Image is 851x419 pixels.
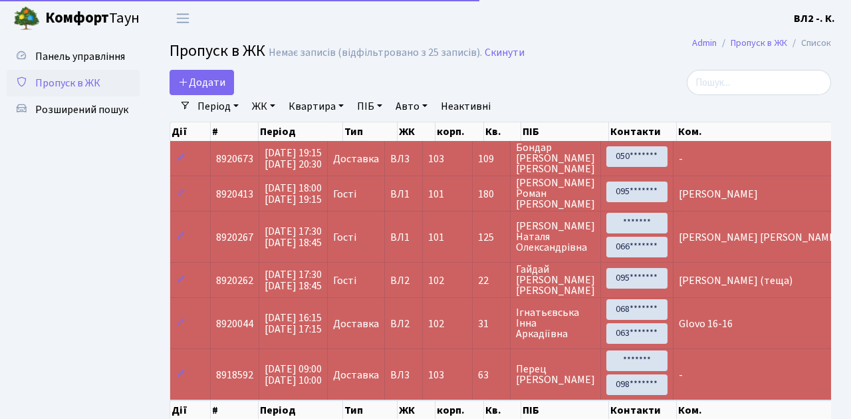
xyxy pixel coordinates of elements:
a: Пропуск в ЖК [731,36,787,50]
th: ЖК [398,122,435,141]
span: - [679,368,683,382]
span: Гості [333,232,356,243]
span: Таун [45,7,140,30]
span: 101 [428,187,444,202]
a: Період [192,95,244,118]
span: Гості [333,275,356,286]
img: logo.png [13,5,40,32]
span: 8920044 [216,317,253,331]
span: ВЛ3 [390,154,417,164]
nav: breadcrumb [672,29,851,57]
span: [DATE] 19:15 [DATE] 20:30 [265,146,322,172]
span: 103 [428,368,444,382]
span: 8920413 [216,187,253,202]
span: Доставка [333,154,379,164]
th: ПІБ [521,122,609,141]
th: Дії [170,122,211,141]
span: Бондар [PERSON_NAME] [PERSON_NAME] [516,142,595,174]
span: 8920267 [216,230,253,245]
th: Кв. [484,122,521,141]
span: Додати [178,75,225,90]
span: 101 [428,230,444,245]
a: ПІБ [352,95,388,118]
span: Доставка [333,370,379,380]
span: ВЛ2 [390,319,417,329]
a: Пропуск в ЖК [7,70,140,96]
span: [DATE] 17:30 [DATE] 18:45 [265,267,322,293]
span: Гайдай [PERSON_NAME] [PERSON_NAME] [516,264,595,296]
span: 22 [478,275,505,286]
th: Період [259,122,343,141]
a: Неактивні [435,95,496,118]
span: Пропуск в ЖК [35,76,100,90]
span: 31 [478,319,505,329]
span: [DATE] 17:30 [DATE] 18:45 [265,224,322,250]
th: Ком. [677,122,848,141]
span: 8918592 [216,368,253,382]
span: [PERSON_NAME] Наталя Олександрівна [516,221,595,253]
span: [DATE] 09:00 [DATE] 10:00 [265,362,322,388]
span: [PERSON_NAME] Роман [PERSON_NAME] [516,178,595,209]
a: Панель управління [7,43,140,70]
a: Admin [692,36,717,50]
button: Переключити навігацію [166,7,199,29]
a: Скинути [485,47,525,59]
span: 102 [428,273,444,288]
span: 102 [428,317,444,331]
span: Розширений пошук [35,102,128,117]
a: Розширений пошук [7,96,140,123]
span: ВЛ1 [390,189,417,200]
span: 103 [428,152,444,166]
span: Гості [333,189,356,200]
span: [PERSON_NAME] [679,187,758,202]
span: Пропуск в ЖК [170,39,265,63]
span: [DATE] 16:15 [DATE] 17:15 [265,311,322,337]
span: [DATE] 18:00 [DATE] 19:15 [265,181,322,207]
th: Контакти [609,122,677,141]
div: Немає записів (відфільтровано з 25 записів). [269,47,482,59]
span: 109 [478,154,505,164]
span: Доставка [333,319,379,329]
span: Панель управління [35,49,125,64]
a: Додати [170,70,234,95]
span: 63 [478,370,505,380]
span: [PERSON_NAME] [PERSON_NAME] [679,230,839,245]
span: ВЛ1 [390,232,417,243]
span: Glovo 16-16 [679,317,733,331]
span: 180 [478,189,505,200]
span: ВЛ3 [390,370,417,380]
span: Перец [PERSON_NAME] [516,364,595,385]
li: Список [787,36,831,51]
span: ВЛ2 [390,275,417,286]
a: ЖК [247,95,281,118]
th: корп. [435,122,484,141]
span: - [679,152,683,166]
input: Пошук... [687,70,831,95]
b: Комфорт [45,7,109,29]
span: 8920262 [216,273,253,288]
a: ВЛ2 -. К. [794,11,835,27]
span: [PERSON_NAME] (теща) [679,273,792,288]
a: Квартира [283,95,349,118]
span: Ігнатьєвська Інна Аркадіївна [516,307,595,339]
th: # [211,122,259,141]
span: 125 [478,232,505,243]
a: Авто [390,95,433,118]
span: 8920673 [216,152,253,166]
th: Тип [343,122,398,141]
b: ВЛ2 -. К. [794,11,835,26]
